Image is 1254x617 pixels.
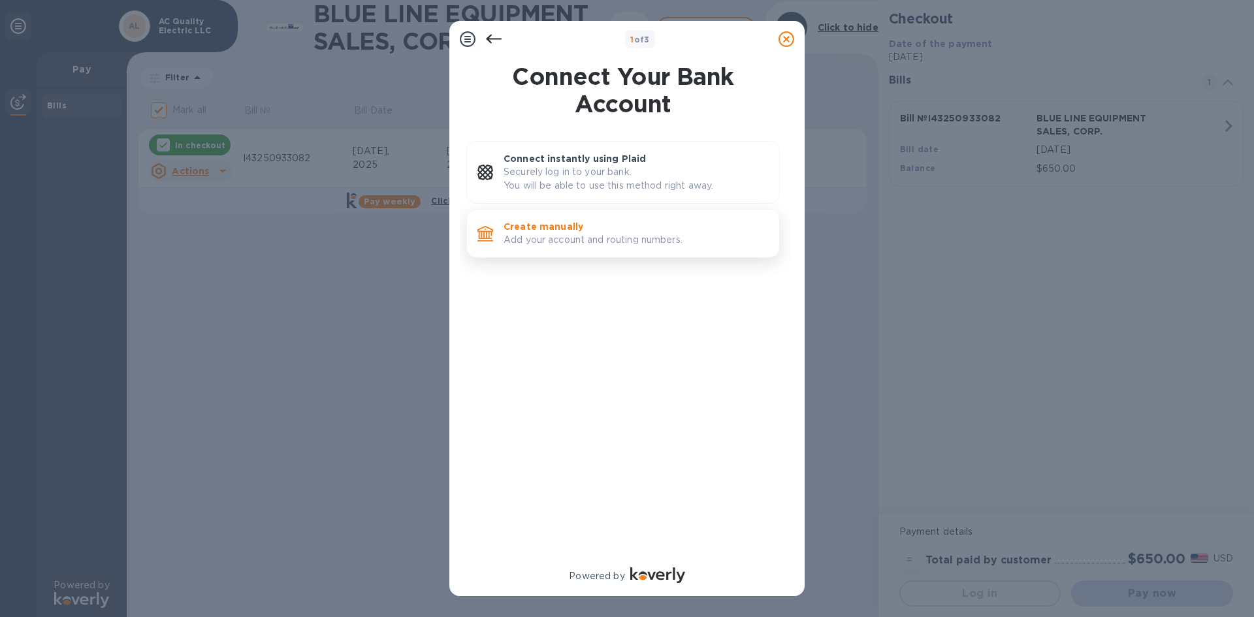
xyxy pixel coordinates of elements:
img: Logo [630,567,685,583]
b: of 3 [630,35,650,44]
span: 1 [630,35,634,44]
p: Powered by [569,569,624,583]
p: Connect instantly using Plaid [504,152,769,165]
p: Add your account and routing numbers. [504,233,769,247]
p: Create manually [504,220,769,233]
h1: Connect Your Bank Account [461,63,785,118]
p: Securely log in to your bank. You will be able to use this method right away. [504,165,769,193]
